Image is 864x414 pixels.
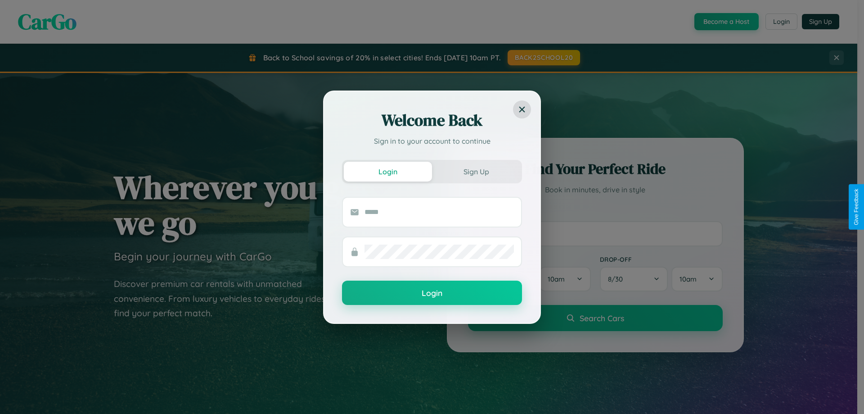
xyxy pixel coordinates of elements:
[432,162,520,182] button: Sign Up
[853,189,859,225] div: Give Feedback
[342,136,522,146] p: Sign in to your account to continue
[344,162,432,182] button: Login
[342,109,522,131] h2: Welcome Back
[342,281,522,305] button: Login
